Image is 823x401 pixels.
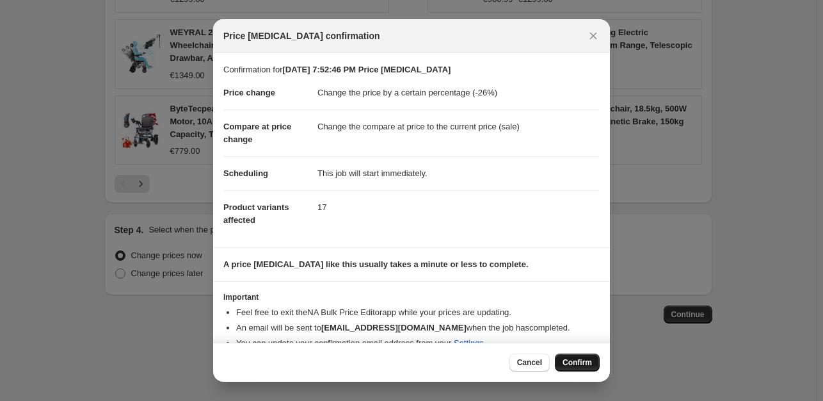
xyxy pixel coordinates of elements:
[223,292,600,302] h3: Important
[317,190,600,224] dd: 17
[223,202,289,225] span: Product variants affected
[317,110,600,143] dd: Change the compare at price to the current price (sale)
[236,306,600,319] li: Feel free to exit the NA Bulk Price Editor app while your prices are updating.
[317,76,600,110] dd: Change the price by a certain percentage (-26%)
[236,322,600,334] li: An email will be sent to when the job has completed .
[517,357,542,368] span: Cancel
[223,88,275,97] span: Price change
[555,354,600,372] button: Confirm
[223,29,380,42] span: Price [MEDICAL_DATA] confirmation
[223,63,600,76] p: Confirmation for
[454,338,484,348] a: Settings
[236,337,600,350] li: You can update your confirmation email address from your .
[317,156,600,190] dd: This job will start immediately.
[223,259,529,269] b: A price [MEDICAL_DATA] like this usually takes a minute or less to complete.
[282,65,451,74] b: [DATE] 7:52:46 PM Price [MEDICAL_DATA]
[223,122,291,144] span: Compare at price change
[509,354,550,372] button: Cancel
[563,357,592,368] span: Confirm
[321,323,467,332] b: [EMAIL_ADDRESS][DOMAIN_NAME]
[584,27,602,45] button: Close
[223,168,268,178] span: Scheduling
